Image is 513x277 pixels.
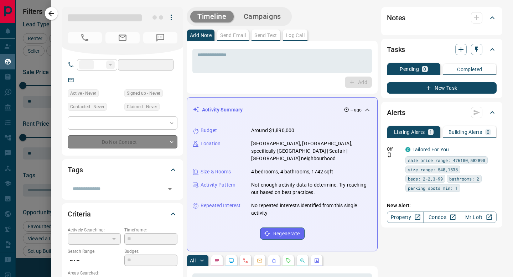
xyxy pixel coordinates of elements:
h2: Notes [387,12,405,23]
span: size range: 540,1538 [408,166,458,173]
p: Areas Searched: [68,270,177,276]
p: Pending [400,67,419,72]
p: Listing Alerts [394,130,425,135]
span: No Number [68,32,102,43]
button: New Task [387,82,497,94]
h2: Alerts [387,107,405,118]
span: beds: 2-2,3-99 [408,175,443,182]
svg: Agent Actions [314,258,320,263]
div: condos.ca [405,147,410,152]
span: No Number [143,32,177,43]
div: Activity Summary-- ago [193,103,372,116]
button: Regenerate [260,228,305,240]
span: sale price range: 476100,582890 [408,157,485,164]
p: 4 bedrooms, 4 bathrooms, 1742 sqft [251,168,333,176]
a: Property [387,211,424,223]
p: Repeated Interest [201,202,240,209]
p: Activity Pattern [201,181,235,189]
span: parking spots min: 1 [408,184,458,192]
div: Do Not Contact [68,135,177,148]
svg: Emails [257,258,263,263]
a: -- [79,77,82,83]
p: 1 [429,130,432,135]
p: -- ago [351,107,362,113]
p: New Alert: [387,202,497,209]
svg: Opportunities [300,258,305,263]
div: Tasks [387,41,497,58]
a: Tailored For You [413,147,449,152]
div: Criteria [68,205,177,223]
p: Around $1,890,000 [251,127,294,134]
svg: Calls [243,258,248,263]
svg: Notes [214,258,220,263]
p: Building Alerts [449,130,482,135]
p: Actively Searching: [68,227,121,233]
span: Signed up - Never [127,90,160,97]
p: Off [387,146,401,152]
div: Tags [68,161,177,178]
div: Notes [387,9,497,26]
h2: Criteria [68,208,91,220]
svg: Requests [285,258,291,263]
h2: Tags [68,164,83,176]
p: Search Range: [68,248,121,255]
button: Campaigns [237,11,288,22]
p: Add Note [190,33,212,38]
p: Budget: [124,248,177,255]
button: Timeline [190,11,234,22]
svg: Push Notification Only [387,152,392,157]
h2: Tasks [387,44,405,55]
p: [GEOGRAPHIC_DATA], [GEOGRAPHIC_DATA], specifically [GEOGRAPHIC_DATA] | Seafair | [GEOGRAPHIC_DATA... [251,140,372,162]
p: 0 [423,67,426,72]
p: Not enough activity data to determine. Try reaching out based on best practices. [251,181,372,196]
a: Mr.Loft [460,211,497,223]
p: Activity Summary [202,106,243,114]
p: Size & Rooms [201,168,231,176]
p: Timeframe: [124,227,177,233]
span: No Email [105,32,140,43]
span: Claimed - Never [127,103,157,110]
p: Budget [201,127,217,134]
p: No repeated interests identified from this single activity [251,202,372,217]
span: bathrooms: 2 [449,175,479,182]
p: Location [201,140,221,147]
p: 0 [487,130,489,135]
p: All [190,258,196,263]
p: Completed [457,67,482,72]
span: Contacted - Never [70,103,104,110]
svg: Listing Alerts [271,258,277,263]
div: Alerts [387,104,497,121]
svg: Lead Browsing Activity [228,258,234,263]
a: Condos [423,211,460,223]
span: Active - Never [70,90,96,97]
button: Open [165,184,175,194]
p: -- - -- [68,255,121,266]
